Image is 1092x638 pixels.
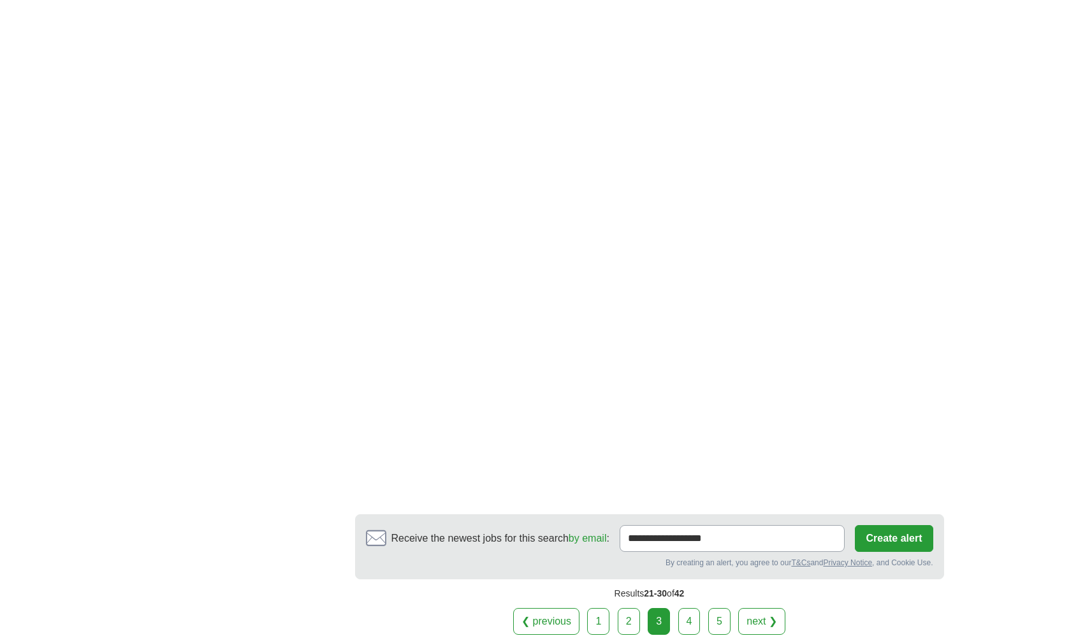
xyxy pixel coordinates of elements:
span: Receive the newest jobs for this search : [391,531,609,546]
a: ❮ previous [513,608,579,635]
a: 4 [678,608,701,635]
a: 1 [587,608,609,635]
div: 3 [648,608,670,635]
a: T&Cs [791,558,810,567]
a: by email [569,533,607,544]
a: 5 [708,608,731,635]
a: Privacy Notice [823,558,872,567]
span: 21-30 [644,588,667,598]
div: Results of [355,579,944,608]
span: 42 [674,588,685,598]
button: Create alert [855,525,933,552]
a: 2 [618,608,640,635]
div: By creating an alert, you agree to our and , and Cookie Use. [366,557,933,568]
a: next ❯ [738,608,785,635]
